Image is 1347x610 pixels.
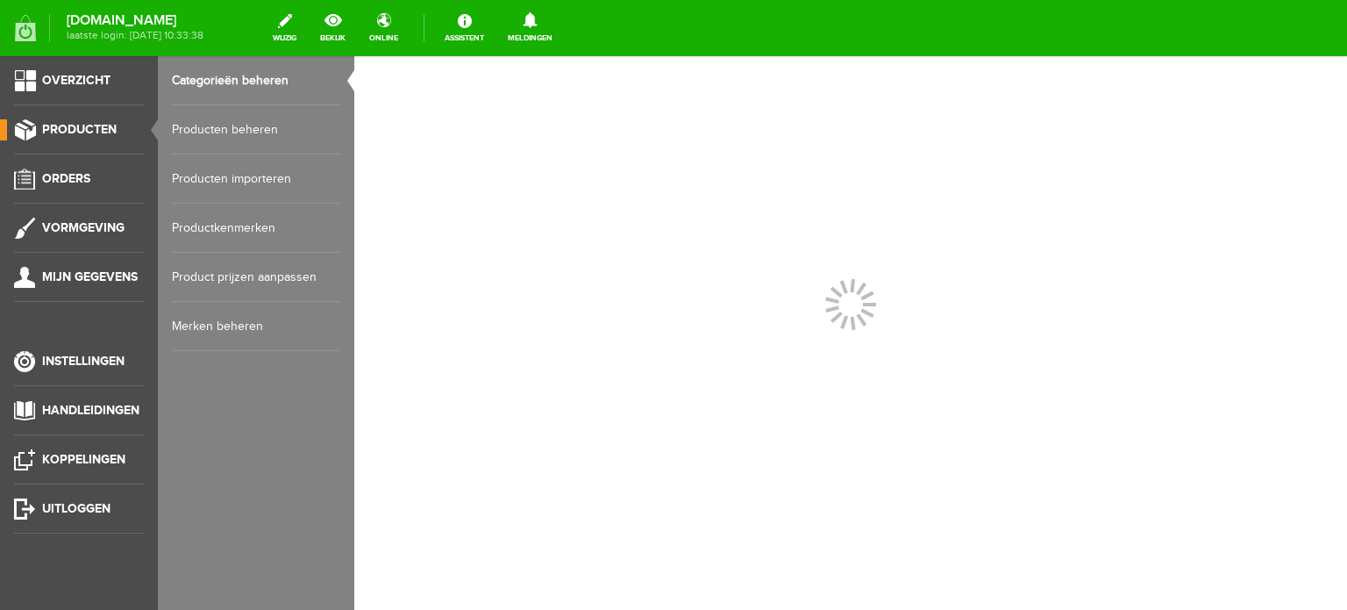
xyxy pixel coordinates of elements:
span: Handleidingen [42,403,139,418]
a: Product prijzen aanpassen [172,253,340,302]
a: wijzig [262,9,307,47]
span: Orders [42,171,90,186]
span: Vormgeving [42,220,125,235]
a: bekijk [310,9,356,47]
strong: [DOMAIN_NAME] [67,16,203,25]
a: Meldingen [497,9,563,47]
a: online [359,9,409,47]
a: Merken beheren [172,302,340,351]
a: Productkenmerken [172,204,340,253]
a: Producten beheren [172,105,340,154]
span: Koppelingen [42,452,125,467]
span: Uitloggen [42,501,110,516]
span: Instellingen [42,354,125,369]
span: Mijn gegevens [42,269,138,284]
span: Producten [42,122,117,137]
a: Assistent [434,9,495,47]
a: Categorieën beheren [172,56,340,105]
span: Overzicht [42,73,110,88]
a: Producten importeren [172,154,340,204]
span: laatste login: [DATE] 10:33:38 [67,31,203,40]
